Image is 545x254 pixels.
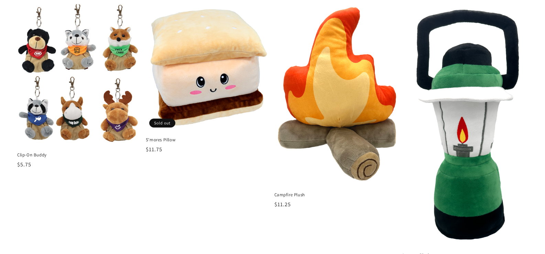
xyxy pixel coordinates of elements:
[274,201,291,208] span: $11.25
[146,146,162,153] span: $11.75
[149,119,175,128] span: Sold out
[274,192,400,198] span: Campfire Plush
[403,4,528,246] img: Lantern Plush
[146,4,271,153] a: S'mores Pillow S'mores Pillow $11.75
[146,4,271,131] img: S'mores Pillow
[17,161,31,168] span: $5.75
[17,4,142,146] img: Clip-On Buddy
[274,4,400,209] a: Campfire Plush Campfire Plush $11.25
[17,152,142,158] span: Clip-On Buddy
[17,4,142,169] a: Clip-On Buddy Clip-On Buddy $5.75
[146,137,271,143] span: S'mores Pillow
[274,4,400,186] img: Campfire Plush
